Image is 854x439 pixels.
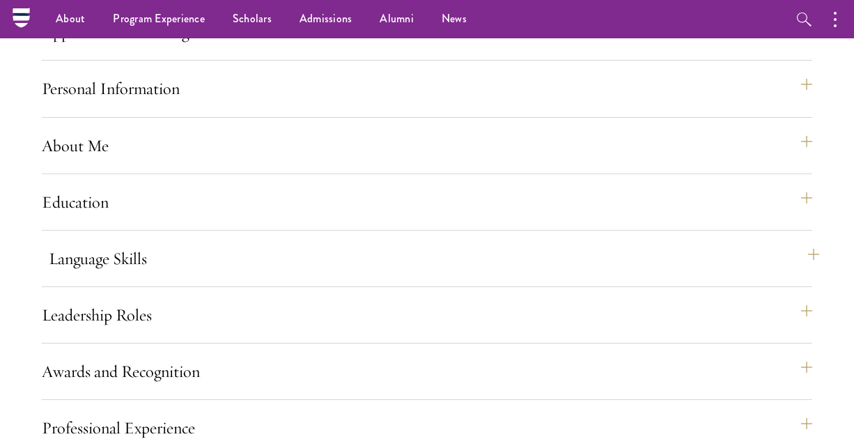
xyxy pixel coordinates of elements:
button: Awards and Recognition [42,355,812,388]
button: Leadership Roles [42,298,812,332]
button: Language Skills [49,242,819,275]
button: Education [42,185,812,219]
button: About Me [42,129,812,162]
button: Personal Information [42,72,812,105]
